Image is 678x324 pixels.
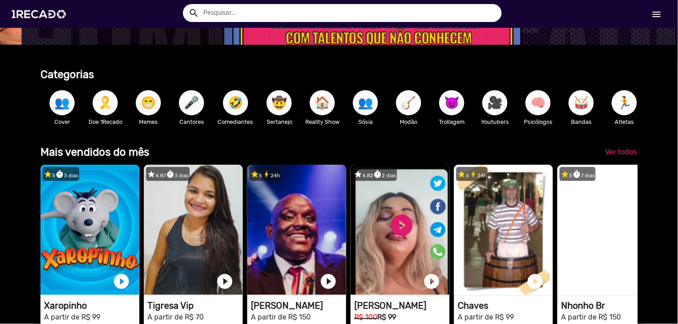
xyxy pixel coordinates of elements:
span: 🤣 [228,90,243,115]
p: Atletas [607,118,642,126]
button: 🥁 [569,90,594,115]
span: 🧠 [531,90,546,115]
span: 👥 [358,90,373,115]
input: Pesquisar... [196,4,502,22]
b: Mais vendidos do mês [40,146,149,158]
span: 🏠 [315,90,330,115]
small: A partir de R$ 99 [458,313,514,321]
p: Trollagem [435,118,469,126]
small: R$ 100 [354,313,377,321]
video: 1RECADO vídeos dedicados para fãs e empresas [558,165,656,295]
p: Doe 1Recado [88,118,122,126]
a: play_circle_filled [629,272,647,290]
h1: Nhonho Br [561,300,656,311]
button: 😈 [439,90,464,115]
small: A partir de R$ 99 [44,313,100,321]
a: play_circle_filled [526,272,544,290]
video: 1RECADO vídeos dedicados para fãs e empresas [40,165,139,295]
button: 👥 [353,90,378,115]
button: 🏠 [310,90,335,115]
span: 🎗️ [98,90,113,115]
small: A partir de R$ 150 [251,313,311,321]
video: 1RECADO vídeos dedicados para fãs e empresas [247,165,346,295]
p: Cover [45,118,79,126]
p: Sósia [348,118,383,126]
button: 🤣 [223,90,248,115]
mat-icon: Example home icon [188,8,199,18]
p: Youtubers [478,118,512,126]
h1: [PERSON_NAME] [354,300,450,311]
span: 😁 [141,90,156,115]
p: Bandas [564,118,598,126]
small: A partir de R$ 70 [147,313,204,321]
p: Memes [131,118,165,126]
button: Example home icon [185,4,201,20]
mat-icon: Início [651,9,662,20]
span: 🏃 [617,90,632,115]
p: Comediantes [218,118,253,126]
span: Ver todos [606,148,637,156]
h1: [PERSON_NAME] [251,300,346,311]
video: 1RECADO vídeos dedicados para fãs e empresas [454,165,553,295]
h1: Tigresa Vip [147,300,243,311]
p: Reality Show [305,118,339,126]
span: 🎤 [184,90,199,115]
p: Psicólogos [521,118,555,126]
video: 1RECADO vídeos dedicados para fãs e empresas [351,165,450,295]
b: R$ 99 [377,313,396,321]
a: play_circle_filled [319,272,337,290]
button: 🏃 [612,90,637,115]
span: 🥁 [574,90,589,115]
h1: Xaropinho [44,300,139,311]
button: 👥 [49,90,75,115]
p: Sertanejo [262,118,296,126]
a: play_circle_filled [216,272,234,290]
h1: Chaves [458,300,553,311]
span: 😈 [444,90,459,115]
p: Modão [392,118,426,126]
small: A partir de R$ 150 [561,313,621,321]
button: 🪕 [396,90,421,115]
button: 🎗️ [93,90,118,115]
span: 🪕 [401,90,416,115]
b: Categorias [40,68,94,81]
button: 🎥 [482,90,508,115]
button: 🎤 [179,90,204,115]
button: 🤠 [267,90,292,115]
video: 1RECADO vídeos dedicados para fãs e empresas [144,165,243,295]
button: 🧠 [526,90,551,115]
span: 🤠 [272,90,287,115]
span: 👥 [54,90,70,115]
p: Cantores [174,118,209,126]
a: play_circle_filled [112,272,130,290]
a: play_circle_filled [423,272,441,290]
button: 😁 [136,90,161,115]
span: 🎥 [487,90,503,115]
